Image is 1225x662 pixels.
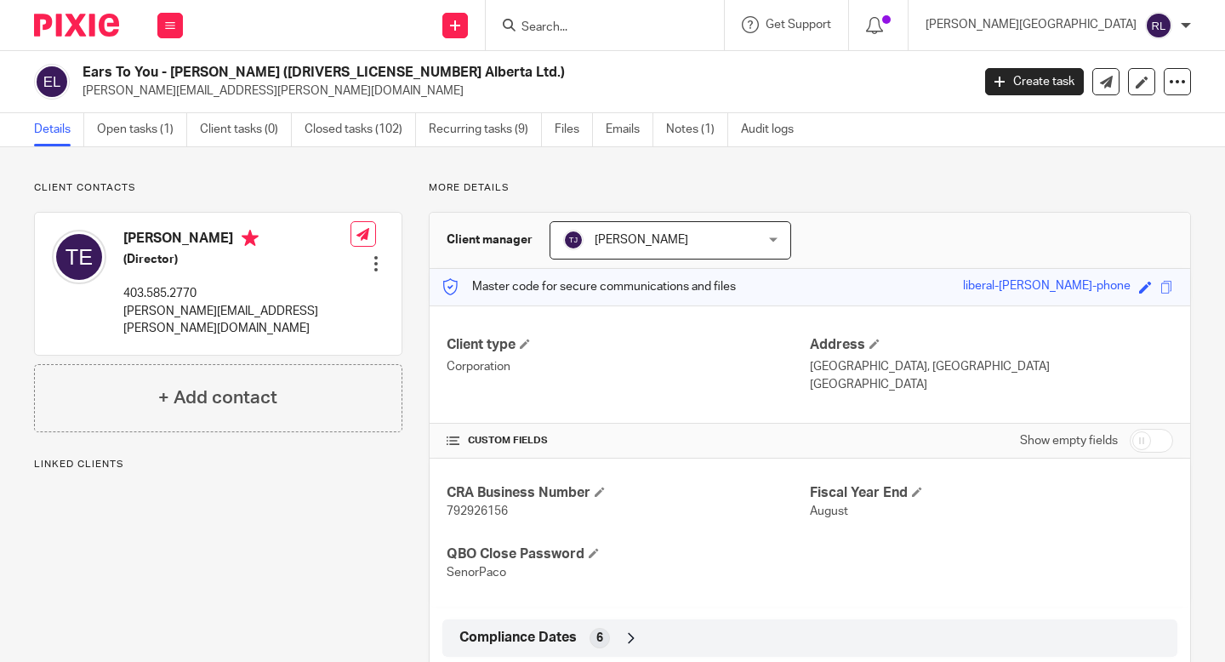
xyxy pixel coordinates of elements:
p: More details [429,181,1191,195]
label: Show empty fields [1020,432,1118,449]
p: Linked clients [34,458,402,471]
img: Pixie [34,14,119,37]
h4: Fiscal Year End [810,484,1173,502]
h4: Client type [447,336,810,354]
p: 403.585.2770 [123,285,350,302]
a: Open tasks (1) [97,113,187,146]
img: svg%3E [52,230,106,284]
p: [PERSON_NAME][EMAIL_ADDRESS][PERSON_NAME][DOMAIN_NAME] [83,83,960,100]
a: Closed tasks (102) [305,113,416,146]
a: Create task [985,68,1084,95]
a: Details [34,113,84,146]
a: Recurring tasks (9) [429,113,542,146]
span: Get Support [766,19,831,31]
a: Client tasks (0) [200,113,292,146]
i: Primary [242,230,259,247]
h4: + Add contact [158,385,277,411]
input: Search [520,20,673,36]
span: 792926156 [447,505,508,517]
h3: Client manager [447,231,533,248]
a: Audit logs [741,113,806,146]
div: liberal-[PERSON_NAME]-phone [963,277,1131,297]
p: [GEOGRAPHIC_DATA], [GEOGRAPHIC_DATA] [810,358,1173,375]
span: SenorPaco [447,567,506,579]
h4: [PERSON_NAME] [123,230,350,251]
a: Notes (1) [666,113,728,146]
h4: QBO Close Password [447,545,810,563]
h4: Address [810,336,1173,354]
p: Master code for secure communications and files [442,278,736,295]
p: Client contacts [34,181,402,195]
span: 6 [596,630,603,647]
p: Corporation [447,358,810,375]
a: Files [555,113,593,146]
img: svg%3E [1145,12,1172,39]
h2: Ears To You - [PERSON_NAME] ([DRIVERS_LICENSE_NUMBER] Alberta Ltd.) [83,64,784,82]
span: Compliance Dates [459,629,577,647]
h4: CUSTOM FIELDS [447,434,810,448]
p: [PERSON_NAME][GEOGRAPHIC_DATA] [926,16,1137,33]
span: [PERSON_NAME] [595,234,688,246]
p: [GEOGRAPHIC_DATA] [810,376,1173,393]
img: svg%3E [563,230,584,250]
p: [PERSON_NAME][EMAIL_ADDRESS][PERSON_NAME][DOMAIN_NAME] [123,303,350,338]
img: svg%3E [34,64,70,100]
h5: (Director) [123,251,350,268]
span: August [810,505,848,517]
a: Emails [606,113,653,146]
h4: CRA Business Number [447,484,810,502]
